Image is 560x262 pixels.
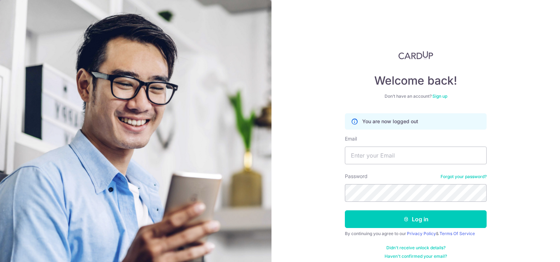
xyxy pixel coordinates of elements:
button: Log in [345,210,487,228]
a: Sign up [432,93,447,99]
a: Privacy Policy [407,231,436,236]
a: Haven't confirmed your email? [385,254,447,259]
input: Enter your Email [345,147,487,164]
img: CardUp Logo [398,51,433,59]
label: Password [345,173,368,180]
a: Forgot your password? [441,174,487,180]
div: Don’t have an account? [345,93,487,99]
a: Didn't receive unlock details? [386,245,446,251]
div: By continuing you agree to our & [345,231,487,237]
p: You are now logged out [362,118,418,125]
h4: Welcome back! [345,74,487,88]
a: Terms Of Service [439,231,475,236]
label: Email [345,135,357,142]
